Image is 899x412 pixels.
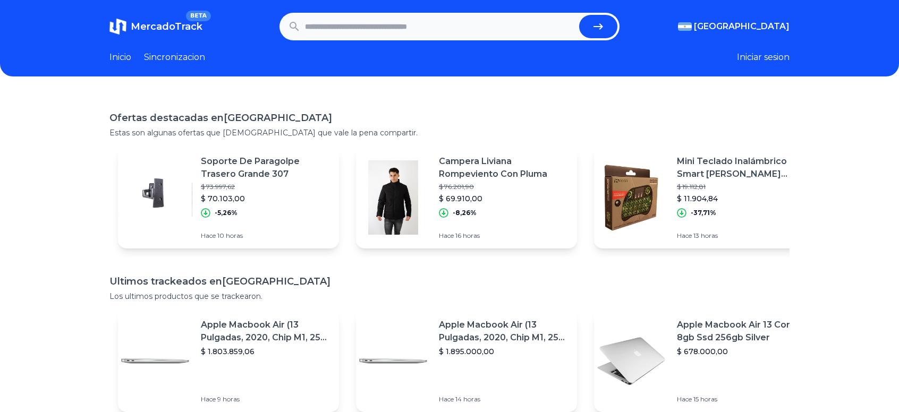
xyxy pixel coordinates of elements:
p: Soporte De Paragolpe Trasero Grande 307 [201,155,330,181]
p: $ 19.112,81 [677,183,807,191]
a: Featured imageApple Macbook Air 13 Core I5 8gb Ssd 256gb Silver$ 678.000,00Hace 15 horas [594,310,815,412]
p: $ 69.910,00 [439,193,569,204]
img: Featured image [594,324,668,398]
a: Featured imageMini Teclado Inalámbrico Smart [PERSON_NAME] Retroiluminado$ 19.112,81$ 11.904,84-3... [594,147,815,248]
img: MercadoTrack [109,18,126,35]
p: $ 1.803.859,06 [201,346,330,357]
p: $ 70.103,00 [201,193,330,204]
span: [GEOGRAPHIC_DATA] [694,20,790,33]
img: Featured image [594,160,668,235]
button: [GEOGRAPHIC_DATA] [678,20,790,33]
span: MercadoTrack [131,21,202,32]
p: -5,26% [215,209,238,217]
p: Hace 9 horas [201,395,330,404]
p: Hace 16 horas [439,231,569,240]
img: Featured image [118,324,192,398]
p: Mini Teclado Inalámbrico Smart [PERSON_NAME] Retroiluminado [677,155,807,181]
p: Apple Macbook Air (13 Pulgadas, 2020, Chip M1, 256 Gb De Ssd, 8 Gb De Ram) - Plata [201,319,330,344]
p: $ 76.201,90 [439,183,569,191]
img: Featured image [118,160,192,235]
a: Featured imageSoporte De Paragolpe Trasero Grande 307$ 73.997,62$ 70.103,00-5,26%Hace 10 horas [118,147,339,248]
a: Sincronizacion [144,51,205,64]
p: Apple Macbook Air (13 Pulgadas, 2020, Chip M1, 256 Gb De Ssd, 8 Gb De Ram) - Plata [439,319,569,344]
p: -8,26% [453,209,477,217]
img: Featured image [356,160,430,235]
p: $ 73.997,62 [201,183,330,191]
span: BETA [186,11,211,21]
a: Featured imageApple Macbook Air (13 Pulgadas, 2020, Chip M1, 256 Gb De Ssd, 8 Gb De Ram) - Plata$... [118,310,339,412]
p: $ 678.000,00 [677,346,807,357]
p: $ 11.904,84 [677,193,807,204]
p: Estas son algunas ofertas que [DEMOGRAPHIC_DATA] que vale la pena compartir. [109,127,790,138]
p: Los ultimos productos que se trackearon. [109,291,790,302]
button: Iniciar sesion [737,51,790,64]
h1: Ultimos trackeados en [GEOGRAPHIC_DATA] [109,274,790,289]
p: Hace 14 horas [439,395,569,404]
a: MercadoTrackBETA [109,18,202,35]
p: $ 1.895.000,00 [439,346,569,357]
p: Hace 15 horas [677,395,807,404]
img: Featured image [356,324,430,398]
p: Hace 13 horas [677,231,807,240]
img: Argentina [678,22,692,31]
a: Featured imageCampera Liviana Rompeviento Con Pluma$ 76.201,90$ 69.910,00-8,26%Hace 16 horas [356,147,577,248]
h1: Ofertas destacadas en [GEOGRAPHIC_DATA] [109,110,790,125]
a: Featured imageApple Macbook Air (13 Pulgadas, 2020, Chip M1, 256 Gb De Ssd, 8 Gb De Ram) - Plata$... [356,310,577,412]
p: -37,71% [691,209,716,217]
p: Campera Liviana Rompeviento Con Pluma [439,155,569,181]
p: Apple Macbook Air 13 Core I5 8gb Ssd 256gb Silver [677,319,807,344]
p: Hace 10 horas [201,231,330,240]
a: Inicio [109,51,131,64]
